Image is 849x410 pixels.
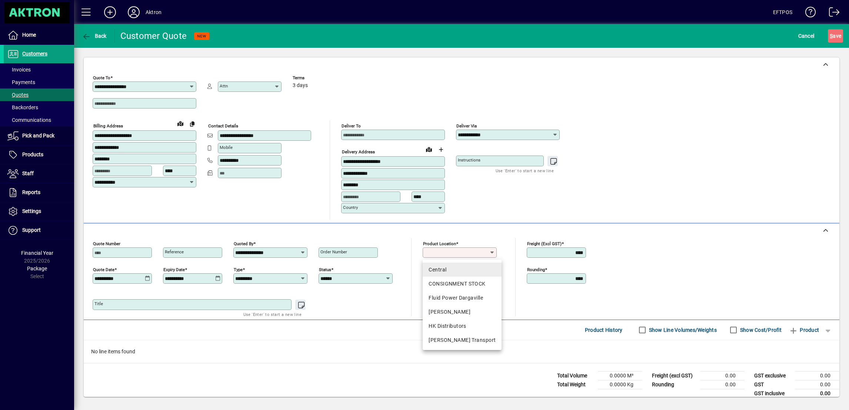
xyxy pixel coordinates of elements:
[4,101,74,114] a: Backorders
[7,104,38,110] span: Backorders
[456,123,477,129] mat-label: Deliver via
[4,202,74,221] a: Settings
[7,79,35,85] span: Payments
[423,333,502,347] mat-option: T. Croft Transport
[7,117,51,123] span: Communications
[293,83,308,89] span: 3 days
[773,6,792,18] div: EFTPOS
[293,76,337,80] span: Terms
[423,241,456,246] mat-label: Product location
[423,319,502,333] mat-option: HK Distributors
[750,389,795,398] td: GST inclusive
[598,371,642,380] td: 0.0000 M³
[795,380,839,389] td: 0.00
[750,380,795,389] td: GST
[4,183,74,202] a: Reports
[4,76,74,89] a: Payments
[423,305,502,319] mat-option: HAMILTON
[163,267,185,272] mat-label: Expiry date
[527,267,545,272] mat-label: Rounding
[796,29,816,43] button: Cancel
[22,32,36,38] span: Home
[739,326,782,334] label: Show Cost/Profit
[648,380,700,389] td: Rounding
[319,267,331,272] mat-label: Status
[197,34,206,39] span: NEW
[828,29,843,43] button: Save
[320,249,347,254] mat-label: Order number
[4,127,74,145] a: Pick and Pack
[429,336,496,344] div: [PERSON_NAME] Transport
[585,324,623,336] span: Product History
[98,6,122,19] button: Add
[22,133,54,139] span: Pick and Pack
[22,51,47,57] span: Customers
[429,308,496,316] div: [PERSON_NAME]
[93,267,114,272] mat-label: Quote date
[647,326,717,334] label: Show Line Volumes/Weights
[553,371,598,380] td: Total Volume
[423,291,502,305] mat-option: Fluid Power Dargaville
[165,249,184,254] mat-label: Reference
[4,114,74,126] a: Communications
[795,371,839,380] td: 0.00
[423,277,502,291] mat-option: CONSIGNMENT STOCK
[220,145,233,150] mat-label: Mobile
[4,164,74,183] a: Staff
[22,208,41,214] span: Settings
[343,205,358,210] mat-label: Country
[146,6,162,18] div: Aktron
[423,263,502,277] mat-option: Central
[4,26,74,44] a: Home
[94,301,103,306] mat-label: Title
[496,166,554,175] mat-hint: Use 'Enter' to start a new line
[4,146,74,164] a: Products
[582,323,626,337] button: Product History
[93,75,110,80] mat-label: Quote To
[700,371,745,380] td: 0.00
[84,340,839,363] div: No line items found
[553,380,598,389] td: Total Weight
[80,29,109,43] button: Back
[789,324,819,336] span: Product
[435,144,447,156] button: Choose address
[785,323,823,337] button: Product
[527,241,562,246] mat-label: Freight (excl GST)
[7,67,31,73] span: Invoices
[458,157,480,163] mat-label: Instructions
[22,151,43,157] span: Products
[830,33,833,39] span: S
[22,170,34,176] span: Staff
[234,267,243,272] mat-label: Type
[823,1,840,26] a: Logout
[429,322,496,330] div: HK Distributors
[423,143,435,155] a: View on map
[22,189,40,195] span: Reports
[798,30,815,42] span: Cancel
[74,29,115,43] app-page-header-button: Back
[795,389,839,398] td: 0.00
[27,266,47,271] span: Package
[122,6,146,19] button: Profile
[82,33,107,39] span: Back
[4,63,74,76] a: Invoices
[7,92,29,98] span: Quotes
[220,83,228,89] mat-label: Attn
[598,380,642,389] td: 0.0000 Kg
[830,30,841,42] span: ave
[174,117,186,129] a: View on map
[243,310,302,319] mat-hint: Use 'Enter' to start a new line
[342,123,361,129] mat-label: Deliver To
[4,221,74,240] a: Support
[648,371,700,380] td: Freight (excl GST)
[234,241,253,246] mat-label: Quoted by
[21,250,53,256] span: Financial Year
[750,371,795,380] td: GST exclusive
[120,30,187,42] div: Customer Quote
[700,380,745,389] td: 0.00
[4,89,74,101] a: Quotes
[429,294,496,302] div: Fluid Power Dargaville
[186,118,198,130] button: Copy to Delivery address
[429,280,496,288] div: CONSIGNMENT STOCK
[429,266,496,274] div: Central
